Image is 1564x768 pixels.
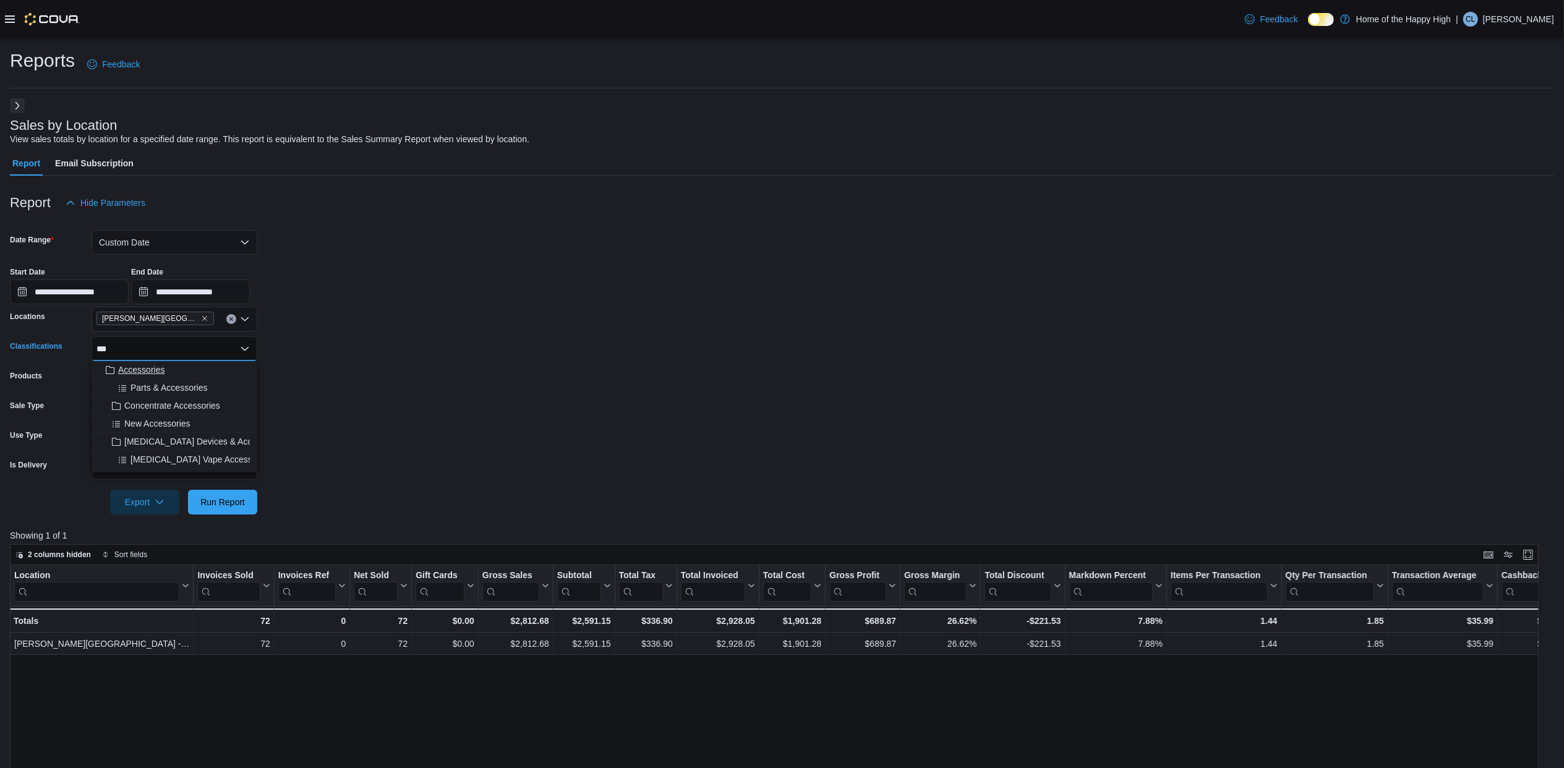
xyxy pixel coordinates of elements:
div: Subtotal [557,570,601,582]
label: End Date [131,267,163,277]
div: 1.44 [1171,636,1278,651]
input: Dark Mode [1308,13,1334,26]
h1: Reports [10,48,75,73]
div: Location [14,570,179,582]
div: Invoices Ref [278,570,336,582]
label: Is Delivery [10,460,47,470]
div: Invoices Sold [197,570,260,602]
button: Gift Cards [416,570,474,602]
div: $0.00 [416,636,474,651]
div: -$221.53 [985,636,1061,651]
div: Total Tax [619,570,663,582]
button: Open list of options [240,314,250,324]
p: [PERSON_NAME] [1483,12,1554,27]
div: $689.87 [829,636,896,651]
label: Products [10,371,42,381]
span: Run Report [200,496,245,508]
button: Subtotal [557,570,611,602]
button: Next [10,98,25,113]
button: Gross Profit [829,570,896,602]
div: 26.62% [904,636,976,651]
span: 2 columns hidden [28,550,91,560]
button: Location [14,570,189,602]
div: Invoices Sold [197,570,260,582]
button: Display options [1501,547,1516,562]
div: $35.99 [1392,613,1493,628]
div: $2,812.68 [482,613,549,628]
div: Total Cost [763,570,811,602]
div: Cashback [1502,570,1549,582]
span: Feedback [102,58,140,70]
label: Start Date [10,267,45,277]
div: 72 [354,636,408,651]
div: 72 [197,636,270,651]
button: [MEDICAL_DATA] Vape Accessories [92,451,257,469]
button: Run Report [188,490,257,514]
span: Kingston - Brock Street - Fire & Flower [96,312,214,325]
span: Report [12,151,40,176]
button: Markdown Percent [1069,570,1163,602]
button: Concentrate Accessories [92,397,257,415]
div: View sales totals by location for a specified date range. This report is equivalent to the Sales ... [10,133,529,146]
button: Accessories [92,361,257,379]
button: Remove Kingston - Brock Street - Fire & Flower from selection in this group [201,315,208,322]
span: [PERSON_NAME][GEOGRAPHIC_DATA] - Fire & Flower [102,312,199,325]
button: Keyboard shortcuts [1481,547,1496,562]
span: Hide Parameters [80,197,145,209]
div: Total Discount [985,570,1051,602]
button: [MEDICAL_DATA] Devices & Accessories [92,433,257,451]
div: $0.00 [1502,613,1559,628]
div: Qty Per Transaction [1286,570,1374,602]
div: 7.88% [1069,613,1163,628]
div: Total Discount [985,570,1051,582]
a: Feedback [1240,7,1302,32]
a: Feedback [82,52,145,77]
div: Markdown Percent [1069,570,1153,582]
div: Location [14,570,179,602]
div: Cashback [1502,570,1549,602]
button: New Accessories [92,415,257,433]
div: 72 [354,613,408,628]
div: Subtotal [557,570,601,602]
label: Classifications [10,341,62,351]
span: Accessories [118,364,165,376]
span: CL [1466,12,1475,27]
div: Gross Sales [482,570,539,602]
button: Clear input [226,314,236,324]
span: Feedback [1260,13,1297,25]
div: [PERSON_NAME][GEOGRAPHIC_DATA] - Fire & Flower [14,636,189,651]
div: $689.87 [829,613,896,628]
div: 1.85 [1286,613,1384,628]
div: $1,901.28 [763,613,821,628]
button: Transaction Average [1392,570,1493,602]
button: Net Sold [354,570,408,602]
div: Total Tax [619,570,663,602]
button: 2 columns hidden [11,547,96,562]
div: Gift Card Sales [416,570,464,602]
button: Custom Date [92,230,257,255]
div: $2,928.05 [681,613,755,628]
div: Qty Per Transaction [1286,570,1374,582]
div: Gross Profit [829,570,886,582]
span: Sort fields [114,550,147,560]
button: Gross Sales [482,570,549,602]
div: 1.44 [1171,613,1278,628]
div: Gross Profit [829,570,886,602]
button: Enter fullscreen [1521,547,1536,562]
span: Dark Mode [1308,26,1309,27]
div: Transaction Average [1392,570,1484,582]
div: Transaction Average [1392,570,1484,602]
div: $2,812.68 [482,636,549,651]
div: $2,928.05 [681,636,755,651]
div: $2,591.15 [557,636,611,651]
h3: Sales by Location [10,118,118,133]
span: [MEDICAL_DATA] Devices & Accessories [124,435,284,448]
input: Press the down key to open a popover containing a calendar. [131,279,250,304]
button: Gross Margin [904,570,976,602]
img: Cova [25,13,80,25]
span: New Accessories [124,417,190,430]
button: Hide Parameters [61,190,150,215]
div: 26.62% [904,613,976,628]
div: Gross Margin [904,570,967,602]
span: Export [118,490,172,514]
